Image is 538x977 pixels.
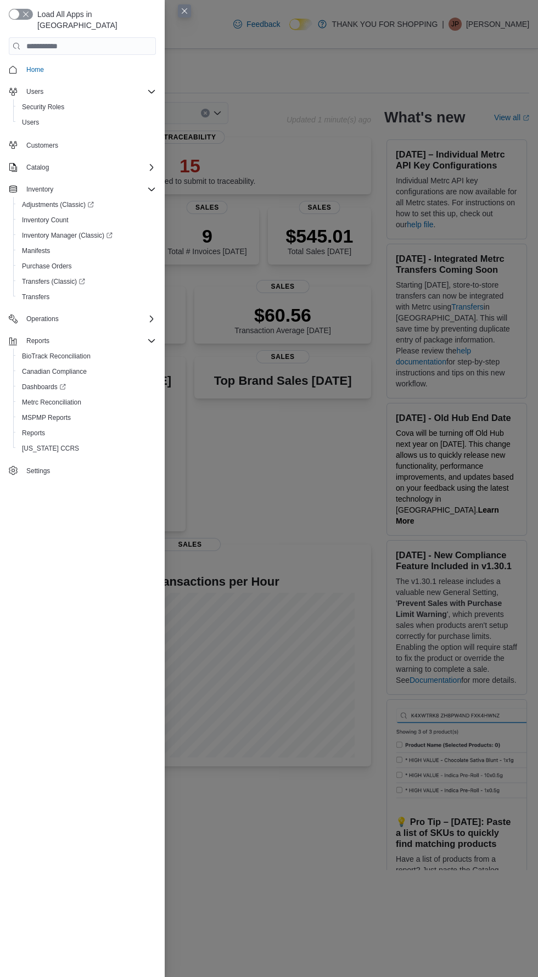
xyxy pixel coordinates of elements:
span: Users [26,87,43,96]
button: Purchase Orders [13,259,160,274]
span: MSPMP Reports [22,413,71,422]
span: Manifests [18,244,156,257]
a: Dashboards [18,380,70,394]
button: Operations [4,311,160,327]
span: Operations [26,315,59,323]
a: Transfers (Classic) [18,275,89,288]
button: Transfers [13,289,160,305]
a: MSPMP Reports [18,411,75,424]
a: [US_STATE] CCRS [18,442,83,455]
a: Customers [22,139,63,152]
a: Dashboards [13,379,160,395]
span: Adjustments (Classic) [22,200,94,209]
a: Metrc Reconciliation [18,396,86,409]
span: Catalog [22,161,156,174]
button: Inventory [22,183,58,196]
span: Security Roles [22,103,64,111]
button: Reports [13,425,160,441]
span: [US_STATE] CCRS [22,444,79,453]
button: BioTrack Reconciliation [13,349,160,364]
span: Users [22,118,39,127]
a: Inventory Manager (Classic) [18,229,117,242]
span: Metrc Reconciliation [18,396,156,409]
span: Users [18,116,156,129]
button: Settings [4,463,160,479]
button: Security Roles [13,99,160,115]
span: Catalog [26,163,49,172]
a: Canadian Compliance [18,365,91,378]
span: Customers [22,138,156,151]
button: Canadian Compliance [13,364,160,379]
a: Transfers (Classic) [13,274,160,289]
span: Canadian Compliance [18,365,156,378]
button: Customers [4,137,160,153]
a: Home [22,63,48,76]
a: Adjustments (Classic) [18,198,98,211]
span: Canadian Compliance [22,367,87,376]
button: Operations [22,312,63,325]
span: Adjustments (Classic) [18,198,156,211]
button: Catalog [4,160,160,175]
a: Inventory Manager (Classic) [13,228,160,243]
span: Reports [22,334,156,347]
button: Close this dialog [178,4,191,18]
button: MSPMP Reports [13,410,160,425]
span: Purchase Orders [18,260,156,273]
span: Purchase Orders [22,262,72,271]
button: Reports [4,333,160,349]
span: Manifests [22,246,50,255]
span: Settings [26,467,50,475]
span: Settings [22,464,156,478]
a: Inventory Count [18,214,73,227]
button: Inventory Count [13,212,160,228]
span: MSPMP Reports [18,411,156,424]
span: Inventory Manager (Classic) [22,231,113,240]
span: Metrc Reconciliation [22,398,81,407]
span: Dashboards [18,380,156,394]
span: Inventory Manager (Classic) [18,229,156,242]
span: Transfers [22,293,49,301]
span: Inventory [26,185,53,194]
span: Transfers (Classic) [22,277,85,286]
span: Operations [22,312,156,325]
span: Security Roles [18,100,156,114]
span: Reports [26,336,49,345]
button: Users [22,85,48,98]
span: BioTrack Reconciliation [22,352,91,361]
button: Users [4,84,160,99]
span: Home [26,65,44,74]
span: Load All Apps in [GEOGRAPHIC_DATA] [33,9,156,31]
span: Reports [22,429,45,437]
a: BioTrack Reconciliation [18,350,95,363]
span: Inventory [22,183,156,196]
a: Transfers [18,290,54,304]
span: Washington CCRS [18,442,156,455]
span: Dashboards [22,383,66,391]
span: Home [22,63,156,76]
a: Purchase Orders [18,260,76,273]
a: Settings [22,464,54,478]
button: Manifests [13,243,160,259]
a: Security Roles [18,100,69,114]
a: Users [18,116,43,129]
a: Manifests [18,244,54,257]
button: Inventory [4,182,160,197]
a: Adjustments (Classic) [13,197,160,212]
span: Transfers [18,290,156,304]
span: Customers [26,141,58,150]
nav: Complex example [9,57,156,481]
button: [US_STATE] CCRS [13,441,160,456]
span: Transfers (Classic) [18,275,156,288]
span: BioTrack Reconciliation [18,350,156,363]
span: Inventory Count [22,216,69,224]
span: Reports [18,426,156,440]
button: Users [13,115,160,130]
span: Inventory Count [18,214,156,227]
button: Metrc Reconciliation [13,395,160,410]
button: Home [4,61,160,77]
a: Reports [18,426,49,440]
button: Reports [22,334,54,347]
span: Users [22,85,156,98]
button: Catalog [22,161,53,174]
